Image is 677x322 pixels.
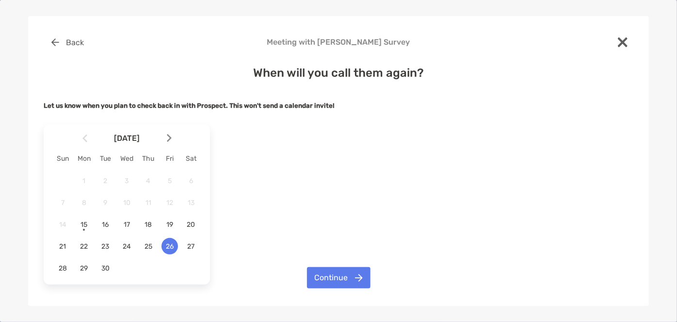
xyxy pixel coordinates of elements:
[183,177,199,185] span: 6
[76,264,92,272] span: 29
[97,199,113,207] span: 9
[54,220,71,229] span: 14
[618,37,628,47] img: close modal
[73,154,95,163] div: Mon
[76,177,92,185] span: 1
[95,154,116,163] div: Tue
[140,242,157,251] span: 25
[161,242,178,251] span: 26
[116,154,137,163] div: Wed
[229,102,335,109] strong: This won't send a calendar invite!
[167,134,172,142] img: Arrow icon
[44,37,633,47] h4: Meeting with [PERSON_NAME] Survey
[161,177,178,185] span: 5
[44,66,633,80] h4: When will you call them again?
[82,134,87,142] img: Arrow icon
[355,274,363,282] img: button icon
[161,199,178,207] span: 12
[97,177,113,185] span: 2
[97,220,113,229] span: 16
[180,154,202,163] div: Sat
[183,199,199,207] span: 13
[76,220,92,229] span: 15
[140,220,157,229] span: 18
[76,242,92,251] span: 22
[140,199,157,207] span: 11
[118,177,135,185] span: 3
[54,199,71,207] span: 7
[307,267,371,288] button: Continue
[76,199,92,207] span: 8
[51,38,59,46] img: button icon
[97,242,113,251] span: 23
[52,154,73,163] div: Sun
[54,264,71,272] span: 28
[159,154,180,163] div: Fri
[161,220,178,229] span: 19
[54,242,71,251] span: 21
[44,102,633,109] h5: Let us know when you plan to check back in with Prospect.
[140,177,157,185] span: 4
[118,242,135,251] span: 24
[118,220,135,229] span: 17
[89,134,165,143] span: [DATE]
[118,199,135,207] span: 10
[183,242,199,251] span: 27
[97,264,113,272] span: 30
[138,154,159,163] div: Thu
[183,220,199,229] span: 20
[44,32,92,53] button: Back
